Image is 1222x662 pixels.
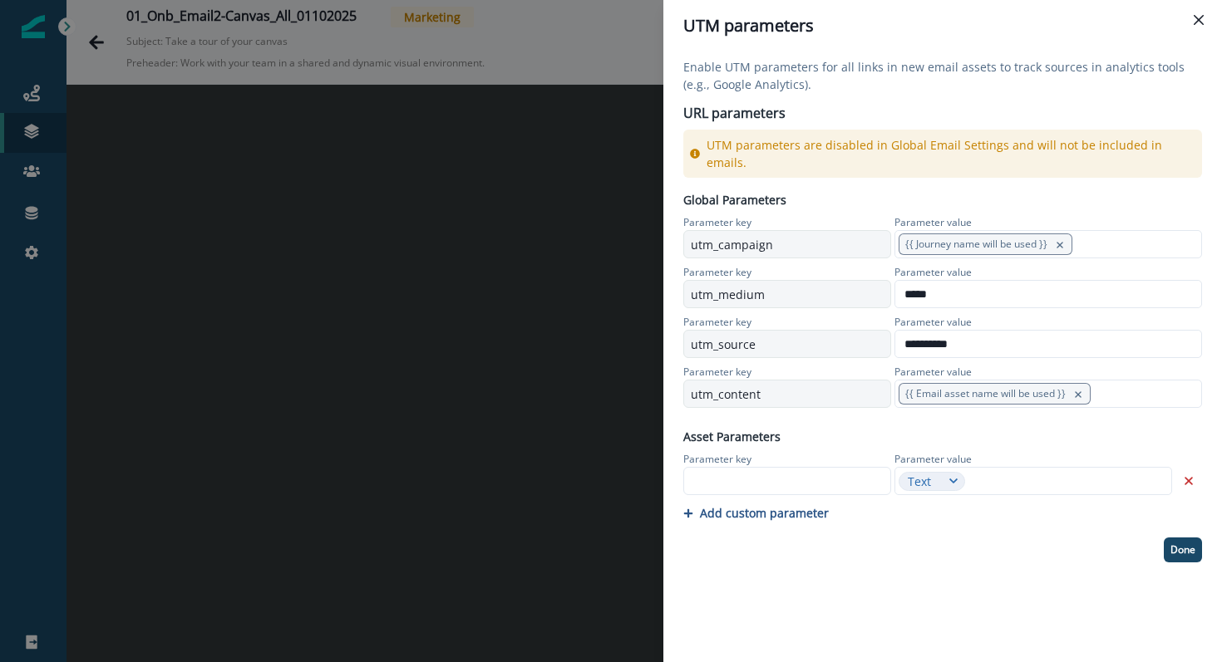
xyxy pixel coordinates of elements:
[1185,7,1212,33] button: Close
[905,386,1066,400] span: {{ Email asset name will be used }}
[700,505,829,521] p: Add custom parameter
[1170,544,1195,556] p: Done
[683,428,781,445] p: Asset Parameters
[894,315,972,330] p: Parameter value
[894,452,972,467] p: Parameter value
[691,286,765,303] p: utm_medium
[691,336,756,353] p: utm_source
[683,191,786,208] p: Global Parameters
[1054,239,1066,251] button: remove-button
[1175,468,1202,493] button: Remove
[894,215,972,230] p: Parameter value
[683,100,786,123] p: URL parameters
[894,265,972,280] p: Parameter value
[683,13,1202,38] div: UTM parameters
[894,365,972,380] p: Parameter value
[683,215,751,230] p: Parameter key
[683,365,751,380] p: Parameter key
[707,136,1195,171] p: UTM parameters are disabled in Global Email Settings and will not be included in emails.
[691,236,773,253] p: utm_campaign
[908,473,941,490] div: Text
[683,315,751,330] p: Parameter key
[683,265,751,280] p: Parameter key
[905,237,1047,251] span: {{ Journey name will be used }}
[683,502,829,524] button: Add custom parameter
[1072,389,1084,400] button: remove-button
[683,452,751,467] p: Parameter key
[691,385,761,403] p: utm_content
[1164,537,1202,562] button: Done
[683,58,1202,93] p: Enable UTM parameters for all links in new email assets to track sources in analytics tools (e.g....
